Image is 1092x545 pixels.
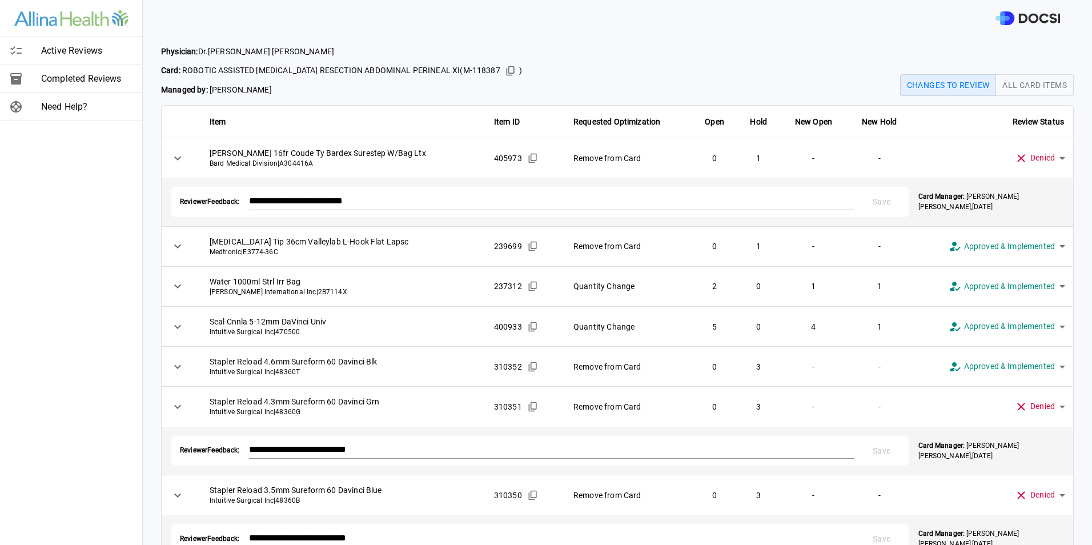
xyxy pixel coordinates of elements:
span: [PERSON_NAME] International Inc | 2B7114X [210,287,476,297]
span: Intuitive Surgical Inc | 48360B [210,496,476,506]
td: - [780,475,848,515]
td: - [780,387,848,427]
span: Seal Cnnla 5-12mm DaVinci Univ [210,316,476,327]
span: Stapler Reload 4.3mm Sureform 60 Davinci Grn [210,396,476,407]
span: Reviewer Feedback: [180,534,240,544]
strong: Requested Optimization [573,117,660,126]
span: Denied [1030,400,1055,413]
td: - [780,226,848,266]
td: 3 [737,387,780,427]
span: Approved & Implemented [964,320,1055,333]
td: 0 [692,138,737,178]
td: 1 [737,138,780,178]
div: Denied [1006,390,1073,423]
td: - [780,347,848,387]
td: - [847,347,912,387]
div: Denied [1006,142,1073,174]
strong: Open [705,117,724,126]
div: Denied [1006,479,1073,511]
span: Approved & Implemented [964,280,1055,293]
td: 0 [692,387,737,427]
td: 1 [847,307,912,347]
span: Water 1000ml Strl Irr Bag [210,276,476,287]
span: Medtronic | E3774-36C [210,247,476,257]
span: 237312 [494,280,522,292]
strong: Card Manager: [918,442,965,450]
strong: New Hold [862,117,897,126]
td: Remove from Card [564,387,692,427]
td: Remove from Card [564,475,692,515]
strong: Card Manager: [918,530,965,538]
span: Reviewer Feedback: [180,446,240,455]
strong: Item ID [494,117,520,126]
td: Quantity Change [564,266,692,306]
div: Approved & Implemented [940,310,1073,343]
span: 239699 [494,241,522,252]
td: 1 [737,226,780,266]
td: 5 [692,307,737,347]
td: - [847,475,912,515]
button: Copied! [502,62,519,79]
td: - [847,226,912,266]
td: Remove from Card [564,226,692,266]
strong: Review Status [1013,117,1064,126]
td: 1 [847,266,912,306]
span: 310351 [494,401,522,412]
span: Stapler Reload 3.5mm Sureform 60 Davinci Blue [210,484,476,496]
strong: New Open [795,117,832,126]
strong: Card: [161,66,180,75]
span: Intuitive Surgical Inc | 48360T [210,367,476,377]
button: Changes to Review [900,74,997,96]
span: Denied [1030,488,1055,502]
td: 0 [692,226,737,266]
button: Copied! [524,398,541,415]
td: - [847,387,912,427]
span: Intuitive Surgical Inc | 48360G [210,407,476,417]
span: [PERSON_NAME] 16fr Coude Ty Bardex Surestep W/Bag Ltx [210,147,476,159]
td: 0 [737,307,780,347]
strong: Physician: [161,47,198,56]
td: 1 [780,266,848,306]
p: [PERSON_NAME] [PERSON_NAME] , [DATE] [918,191,1064,212]
span: Denied [1030,151,1055,165]
td: 0 [737,266,780,306]
span: Active Reviews [41,44,133,58]
button: Copied! [524,318,541,335]
strong: Managed by: [161,85,208,94]
div: Approved & Implemented [940,230,1073,263]
button: All Card Items [995,74,1074,96]
button: Copied! [524,150,541,167]
td: 0 [692,475,737,515]
strong: Item [210,117,226,126]
span: 310350 [494,490,522,501]
span: ROBOTIC ASSISTED [MEDICAL_DATA] RESECTION ABDOMINAL PERINEAL XI ( M-118387 ) [161,62,522,79]
span: Stapler Reload 4.6mm Sureform 60 Davinci Blk [210,356,476,367]
strong: Hold [750,117,767,126]
strong: Card Manager: [918,193,965,201]
span: Need Help? [41,100,133,114]
td: Remove from Card [564,347,692,387]
span: 405973 [494,153,522,164]
span: Reviewer Feedback: [180,197,240,207]
div: Approved & Implemented [940,350,1073,383]
img: DOCSI Logo [995,11,1060,26]
td: 3 [737,475,780,515]
p: [PERSON_NAME] [PERSON_NAME] , [DATE] [918,440,1064,461]
span: Approved & Implemented [964,360,1055,373]
td: 0 [692,347,737,387]
span: Intuitive Surgical Inc | 470500 [210,327,476,337]
td: Remove from Card [564,138,692,178]
td: - [847,138,912,178]
span: Completed Reviews [41,72,133,86]
td: - [780,138,848,178]
span: Bard Medical Division | A304416A [210,159,476,169]
td: 2 [692,266,737,306]
span: Approved & Implemented [964,240,1055,253]
button: Copied! [524,278,541,295]
span: Dr. [PERSON_NAME] [PERSON_NAME] [161,46,522,58]
button: Copied! [524,487,541,504]
div: Approved & Implemented [940,270,1073,303]
span: [PERSON_NAME] [161,84,522,96]
span: [MEDICAL_DATA] Tip 36cm Valleylab L-Hook Flat Lapsc [210,236,476,247]
button: Copied! [524,358,541,375]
